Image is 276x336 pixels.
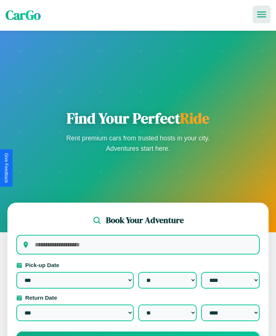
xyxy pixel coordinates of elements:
div: Give Feedback [4,153,9,183]
span: CarGo [6,6,41,24]
label: Pick-up Date [16,262,260,268]
h2: Book Your Adventure [106,214,184,226]
span: Ride [180,108,209,128]
label: Return Date [16,295,260,301]
p: Rent premium cars from trusted hosts in your city. Adventures start here. [64,133,212,154]
h1: Find Your Perfect [64,109,212,127]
